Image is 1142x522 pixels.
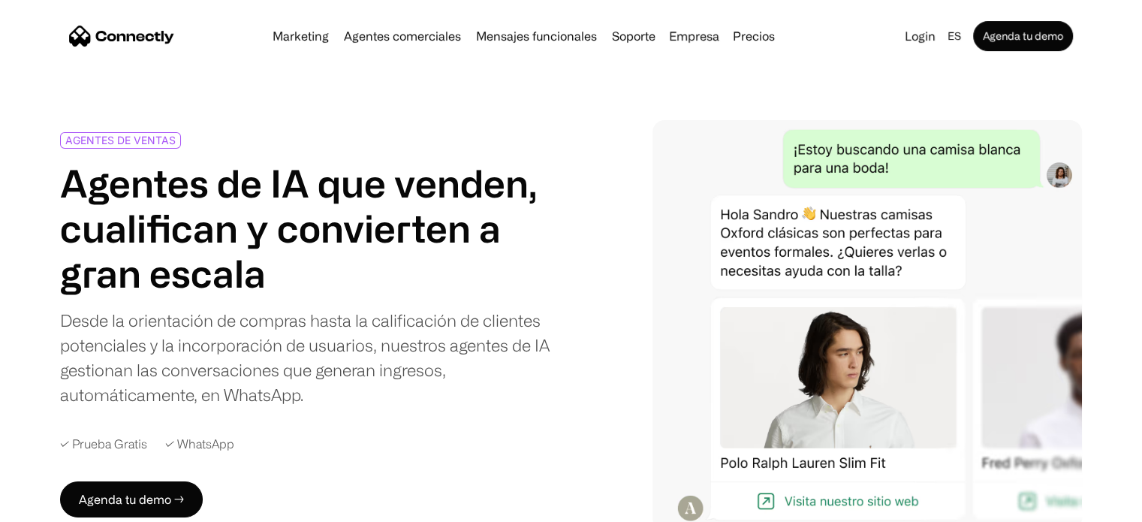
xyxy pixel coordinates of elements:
[267,30,335,42] a: Marketing
[470,30,603,42] a: Mensajes funcionales
[15,494,90,517] aside: Language selected: Español
[165,437,234,451] div: ✓ WhatsApp
[669,26,719,47] div: Empresa
[30,496,90,517] ul: Language list
[973,21,1073,51] a: Agenda tu demo
[948,26,961,47] div: es
[664,26,724,47] div: Empresa
[69,25,174,47] a: home
[65,134,176,146] div: AGENTES DE VENTAS
[942,26,970,47] div: es
[60,308,553,407] div: Desde la orientación de compras hasta la calificación de clientes potenciales y la incorporación ...
[899,26,942,47] a: Login
[606,30,661,42] a: Soporte
[60,481,203,517] a: Agenda tu demo →
[727,30,781,42] a: Precios
[338,30,467,42] a: Agentes comerciales
[60,161,553,296] h1: Agentes de IA que venden, cualifican y convierten a gran escala
[60,437,147,451] div: ✓ Prueba Gratis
